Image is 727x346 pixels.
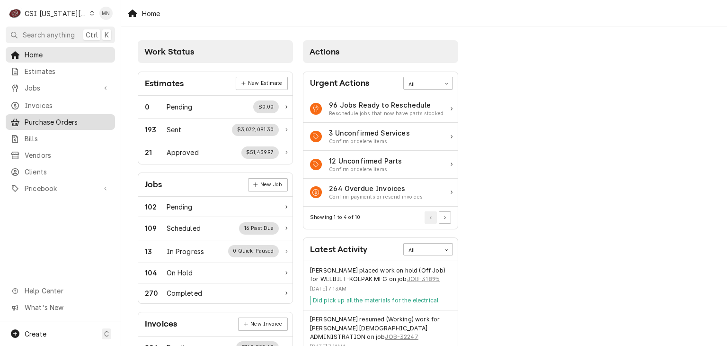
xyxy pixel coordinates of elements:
div: Work Status Title [167,246,204,256]
span: Pricebook [25,183,96,193]
div: Work Status Count [145,147,167,157]
div: Action Item [303,123,458,151]
div: Work Status Title [167,147,199,157]
div: Card Link Button [236,77,287,90]
span: Search anything [23,30,75,40]
div: Melissa Nehls's Avatar [99,7,113,20]
span: K [105,30,109,40]
span: Ctrl [86,30,98,40]
div: MN [99,7,113,20]
a: New Estimate [236,77,287,90]
div: Work Status Supplemental Data [228,245,279,257]
a: Home [6,47,115,63]
span: Actions [310,47,339,56]
span: Purchase Orders [25,117,110,127]
div: Work Status Title [167,202,193,212]
div: Card Header [138,72,293,96]
div: Work Status Count [145,246,167,256]
div: Work Status Title [167,102,193,112]
div: Card Column Header [303,40,458,63]
div: Work Status Title [167,288,202,298]
a: Clients [6,164,115,180]
div: Card Title [145,318,177,330]
div: Work Status Supplemental Data [239,222,279,235]
span: Clients [25,167,110,177]
a: Work Status [138,240,293,263]
div: Action Item Suggestion [329,166,402,173]
a: Go to Jobs [6,80,115,96]
div: Card Data Filter Control [403,243,453,255]
span: C [104,329,109,339]
span: Work Status [144,47,194,56]
div: Card Link Button [238,318,287,331]
div: Work Status [138,141,293,164]
div: Card Footer: Pagination [303,207,458,229]
div: CSI [US_STATE][GEOGRAPHIC_DATA] [25,9,87,18]
div: Card Link Button [248,178,288,191]
div: Card Title [145,77,184,90]
a: Bills [6,131,115,146]
div: Action Item Title [329,183,423,193]
div: Card Data [303,95,458,207]
div: Action Item Suggestion [329,110,443,118]
div: Action Item Title [329,128,410,138]
a: Work Status [138,217,293,240]
div: C [9,7,22,20]
div: Card: Estimates [138,72,293,164]
button: Search anythingCtrlK [6,27,115,43]
div: Card Header [138,312,293,336]
div: Work Status Count [145,202,167,212]
div: Event String [310,315,451,341]
div: Work Status Supplemental Data [232,124,279,136]
a: Work Status [138,283,293,303]
div: Event Message [310,296,451,305]
div: Work Status Title [167,268,193,278]
div: Event [303,261,458,310]
div: Event Details [310,266,451,305]
a: Action Item [303,179,458,207]
div: All [408,247,436,255]
span: Vendors [25,150,110,160]
div: Work Status [138,263,293,283]
a: Go to Pricebook [6,181,115,196]
div: Work Status Title [167,223,201,233]
div: Work Status [138,118,293,141]
a: JOB-32247 [385,333,418,341]
div: Work Status Count [145,102,167,112]
div: Work Status Count [145,223,167,233]
span: Create [25,330,46,338]
a: JOB-31895 [407,275,440,283]
a: Go to Help Center [6,283,115,299]
span: Jobs [25,83,96,93]
div: Card Title [145,178,162,191]
div: Card Title [310,243,367,256]
div: Work Status Supplemental Data [241,146,279,159]
a: Go to What's New [6,300,115,315]
div: Work Status Count [145,125,167,135]
div: Work Status Count [145,288,167,298]
div: Card Header [303,238,458,261]
button: Go to Next Page [439,211,451,224]
a: Purchase Orders [6,114,115,130]
div: Card Data [138,96,293,164]
span: Bills [25,134,110,144]
div: Card: Jobs [138,173,293,304]
div: Card Header [303,72,458,95]
div: Card: Urgent Actions [303,72,458,229]
a: New Job [248,178,288,191]
span: What's New [25,302,109,312]
a: Work Status [138,197,293,217]
span: Help Center [25,286,109,296]
div: Work Status Title [167,125,182,135]
div: Action Item Suggestion [329,193,423,201]
div: Card Title [310,77,369,90]
span: Invoices [25,100,110,110]
span: Estimates [25,66,110,76]
div: CSI Kansas City's Avatar [9,7,22,20]
a: Action Item [303,95,458,123]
